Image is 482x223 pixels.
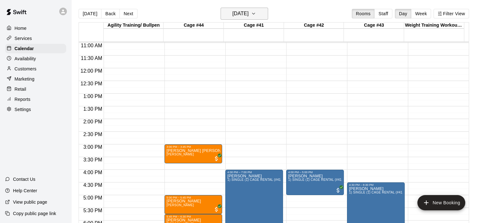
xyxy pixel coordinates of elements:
div: 4:00 PM – 7:00 PM [227,171,281,174]
button: Filter View [434,9,469,18]
span: 2:30 PM [82,132,104,137]
span: 5:00 PM [82,195,104,200]
span: 11:00 AM [79,43,104,48]
a: Calendar [5,44,66,53]
span: All customers have paid [213,155,220,162]
div: 4:00 PM – 5:00 PM: 1) SINGLE (1) CAGE RENTAL (#41,#42,#43) [286,170,344,195]
a: Retail [5,84,66,94]
a: Customers [5,64,66,74]
div: Cage #41 [224,23,284,29]
p: Contact Us [13,176,35,182]
div: Cage #44 [164,23,224,29]
p: Calendar [15,45,34,52]
span: 1) SINGLE (1) CAGE RENTAL (#41,#42,#43) [288,178,356,181]
p: Home [15,25,27,31]
a: Services [5,34,66,43]
button: Rooms [352,9,375,18]
div: Agility Training/ Bullpen [104,23,164,29]
div: 5:45 PM – 6:30 PM [166,215,220,218]
div: 5:00 PM – 5:45 PM [166,196,220,199]
button: [DATE] [79,9,101,18]
p: Availability [15,56,36,62]
span: 1:30 PM [82,106,104,112]
span: 11:30 AM [79,56,104,61]
span: [PERSON_NAME] [166,153,194,156]
span: 12:00 PM [79,68,104,74]
p: Services [15,35,32,42]
p: Settings [15,106,31,113]
div: 4:00 PM – 5:00 PM [288,171,342,174]
a: Reports [5,95,66,104]
span: 3:30 PM [82,157,104,162]
div: Cage #42 [284,23,344,29]
span: [PERSON_NAME] [166,203,194,207]
p: Retail [15,86,26,92]
span: 2:00 PM [82,119,104,124]
p: Copy public page link [13,210,56,217]
span: 4:00 PM [82,170,104,175]
span: All customers have paid [335,187,341,193]
span: 3:00 PM [82,144,104,150]
span: 12:30 PM [79,81,104,86]
div: 3:00 PM – 3:45 PM [166,145,220,148]
div: Weight Training Workout Area [404,23,464,29]
span: 1:00 PM [82,94,104,99]
span: All customers have paid [213,206,220,213]
button: Day [395,9,411,18]
button: [DATE] [221,8,268,20]
div: 4:30 PM – 8:30 PM [349,183,403,187]
a: Home [5,23,66,33]
a: Availability [5,54,66,63]
p: Customers [15,66,36,72]
span: 4:30 PM [82,182,104,188]
p: View public page [13,199,47,205]
div: 5:00 PM – 5:45 PM: Kevin Keller [164,195,222,214]
div: 3:00 PM – 3:45 PM: Kevin Keller [164,144,222,163]
p: Help Center [13,187,37,194]
p: Marketing [15,76,35,82]
div: Cage #43 [344,23,404,29]
span: 1) SINGLE (1) CAGE RENTAL (#41,#42,#43) [227,178,295,181]
button: Back [101,9,120,18]
h6: [DATE] [232,9,248,18]
a: Settings [5,105,66,114]
button: Next [119,9,137,18]
button: add [417,195,465,210]
button: Week [411,9,431,18]
p: Reports [15,96,30,102]
button: Staff [374,9,392,18]
a: Marketing [5,74,66,84]
span: 5:30 PM [82,208,104,213]
span: 1) SINGLE (1) CAGE RENTAL (#41,#42,#43) [349,191,417,194]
